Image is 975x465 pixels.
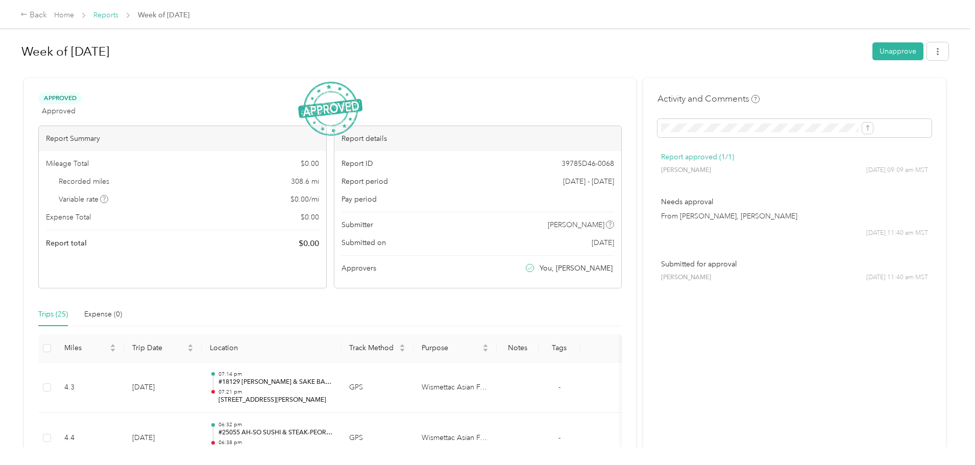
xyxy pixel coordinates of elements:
[540,263,613,274] span: You, [PERSON_NAME]
[918,408,975,465] iframe: Everlance-gr Chat Button Frame
[548,219,604,230] span: [PERSON_NAME]
[218,428,333,437] p: #25055 AH-SO SUSHI & STEAK-PEORIA (CPLC INC)
[138,10,189,20] span: Week of [DATE]
[558,433,560,442] span: -
[64,344,108,352] span: Miles
[42,106,76,116] span: Approved
[661,166,711,175] span: [PERSON_NAME]
[187,342,193,349] span: caret-up
[110,342,116,349] span: caret-up
[291,176,319,187] span: 308.6 mi
[661,211,928,222] p: From [PERSON_NAME], [PERSON_NAME]
[562,158,614,169] span: 39785D46-0068
[301,212,319,223] span: $ 0.00
[342,194,377,205] span: Pay period
[422,344,480,352] span: Purpose
[218,439,333,446] p: 06:38 pm
[39,126,326,151] div: Report Summary
[59,176,109,187] span: Recorded miles
[342,176,388,187] span: Report period
[59,194,109,205] span: Variable rate
[46,238,87,249] span: Report total
[342,158,373,169] span: Report ID
[46,158,89,169] span: Mileage Total
[661,259,928,270] p: Submitted for approval
[56,334,124,362] th: Miles
[866,166,928,175] span: [DATE] 09:09 am MST
[399,342,405,349] span: caret-up
[661,152,928,162] p: Report approved (1/1)
[38,92,82,104] span: Approved
[866,273,928,282] span: [DATE] 11:40 am MST
[110,347,116,353] span: caret-down
[218,378,333,387] p: #18129 [PERSON_NAME] & SAKE BAR (WOORI INC)
[413,413,497,464] td: Wismettac Asian Foods
[341,362,413,413] td: GPS
[482,342,489,349] span: caret-up
[56,362,124,413] td: 4.3
[46,212,91,223] span: Expense Total
[558,383,560,391] span: -
[301,158,319,169] span: $ 0.00
[124,334,202,362] th: Trip Date
[84,309,122,320] div: Expense (0)
[334,126,622,151] div: Report details
[342,219,373,230] span: Submitter
[218,371,333,378] p: 07:14 pm
[349,344,397,352] span: Track Method
[38,309,68,320] div: Trips (25)
[298,82,362,136] img: ApprovedStamp
[497,334,539,362] th: Notes
[187,347,193,353] span: caret-down
[218,396,333,405] p: [STREET_ADDRESS][PERSON_NAME]
[413,334,497,362] th: Purpose
[661,197,928,207] p: Needs approval
[202,334,340,362] th: Location
[866,229,928,238] span: [DATE] 11:40 am MST
[21,39,865,64] h1: Week of August 18 2025
[56,413,124,464] td: 4.4
[661,273,711,282] span: [PERSON_NAME]
[482,347,489,353] span: caret-down
[592,237,614,248] span: [DATE]
[657,92,760,105] h4: Activity and Comments
[218,421,333,428] p: 06:32 pm
[872,42,923,60] button: Unapprove
[132,344,186,352] span: Trip Date
[563,176,614,187] span: [DATE] - [DATE]
[413,362,497,413] td: Wismettac Asian Foods
[341,413,413,464] td: GPS
[342,237,386,248] span: Submitted on
[124,413,202,464] td: [DATE]
[124,362,202,413] td: [DATE]
[342,263,376,274] span: Approvers
[539,334,580,362] th: Tags
[299,237,319,250] span: $ 0.00
[218,388,333,396] p: 07:21 pm
[218,446,333,455] p: #18129 [PERSON_NAME] & SAKE BAR (WOORI INC)
[93,11,118,19] a: Reports
[290,194,319,205] span: $ 0.00 / mi
[54,11,74,19] a: Home
[20,9,47,21] div: Back
[399,347,405,353] span: caret-down
[341,334,413,362] th: Track Method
